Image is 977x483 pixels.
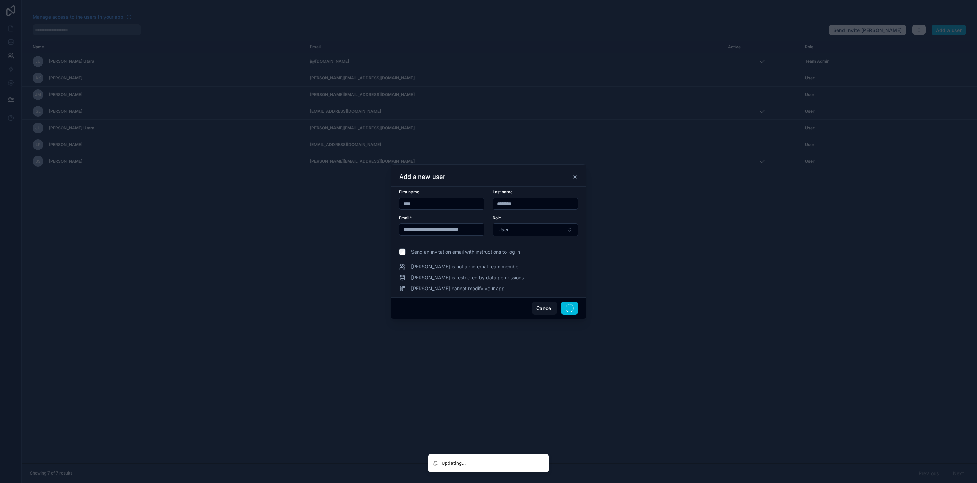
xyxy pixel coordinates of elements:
div: Updating... [442,460,466,467]
span: Send an invitation email with instructions to log in [411,248,520,255]
span: Email [399,215,409,220]
span: [PERSON_NAME] is restricted by data permissions [411,274,524,281]
input: Send an invitation email with instructions to log in [399,248,406,255]
h3: Add a new user [399,173,445,181]
span: Role [493,215,501,220]
span: [PERSON_NAME] is not an internal team member [411,263,520,270]
button: Select Button [493,223,578,236]
strong: Powered by VolterraIQ [921,475,973,480]
span: Last name [493,189,513,194]
span: [PERSON_NAME] cannot modify your app [411,285,505,292]
button: Cancel [532,302,557,315]
span: User [498,226,509,233]
span: First name [399,189,419,194]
